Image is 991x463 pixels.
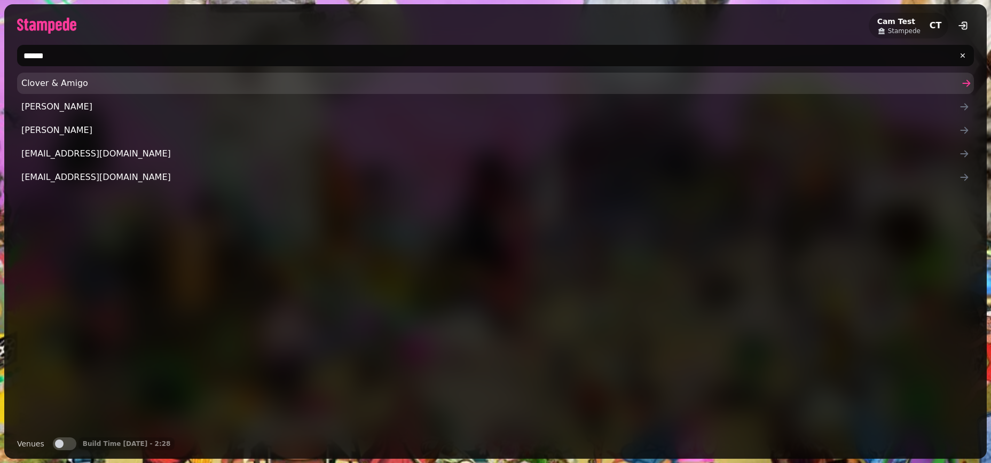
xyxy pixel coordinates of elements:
span: CT [930,21,942,30]
span: Stampede [888,27,921,35]
h2: Cam Test [877,16,921,27]
button: clear [954,46,972,65]
a: [EMAIL_ADDRESS][DOMAIN_NAME] [17,143,974,164]
img: logo [17,18,76,34]
p: Build Time [DATE] - 2:28 [83,440,171,448]
span: [PERSON_NAME] [21,100,959,113]
button: logout [953,15,974,36]
span: [EMAIL_ADDRESS][DOMAIN_NAME] [21,171,959,184]
span: [EMAIL_ADDRESS][DOMAIN_NAME] [21,147,959,160]
a: [PERSON_NAME] [17,120,974,141]
span: [PERSON_NAME] [21,124,959,137]
a: [EMAIL_ADDRESS][DOMAIN_NAME] [17,167,974,188]
a: Clover & Amigo [17,73,974,94]
label: Venues [17,437,44,450]
span: Clover & Amigo [21,77,959,90]
a: [PERSON_NAME] [17,96,974,117]
a: Stampede [877,27,921,35]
